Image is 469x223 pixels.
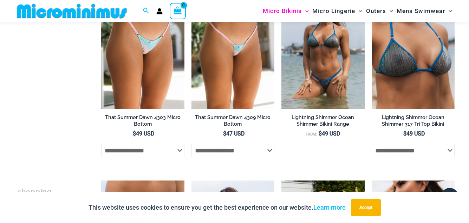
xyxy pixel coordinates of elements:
[191,114,274,130] a: That Summer Dawn 4309 Micro Bottom
[14,3,130,19] img: MM SHOP LOGO FLAT
[263,2,302,20] span: Micro Bikinis
[18,23,81,164] iframe: TrustedSite Certified
[89,202,346,213] p: This website uses cookies to ensure you get the best experience on our website.
[18,187,52,196] span: shopping
[101,114,184,127] h2: That Summer Dawn 4303 Micro Bottom
[101,114,184,130] a: That Summer Dawn 4303 Micro Bottom
[366,2,386,20] span: Outers
[306,132,317,137] span: From:
[364,2,395,20] a: OutersMenu ToggleMenu Toggle
[133,130,154,137] bdi: 49 USD
[372,114,455,130] a: Lightning Shimmer Ocean Shimmer 317 Tri Top Bikini
[311,2,364,20] a: Micro LingerieMenu ToggleMenu Toggle
[355,2,362,20] span: Menu Toggle
[445,2,452,20] span: Menu Toggle
[143,7,149,15] a: Search icon link
[319,130,322,137] span: $
[403,130,406,137] span: $
[223,130,226,137] span: $
[397,2,445,20] span: Mens Swimwear
[156,8,163,14] a: Account icon link
[372,114,455,127] h2: Lightning Shimmer Ocean Shimmer 317 Tri Top Bikini
[319,130,340,137] bdi: 49 USD
[261,2,311,20] a: Micro BikinisMenu ToggleMenu Toggle
[403,130,425,137] bdi: 49 USD
[386,2,393,20] span: Menu Toggle
[351,199,381,216] button: Accept
[170,3,186,19] a: View Shopping Cart, empty
[260,1,455,21] nav: Site Navigation
[395,2,454,20] a: Mens SwimwearMenu ToggleMenu Toggle
[133,130,136,137] span: $
[302,2,309,20] span: Menu Toggle
[281,114,364,130] a: Lightning Shimmer Ocean Shimmer Bikini Range
[313,204,346,211] a: Learn more
[223,130,245,137] bdi: 47 USD
[281,114,364,127] h2: Lightning Shimmer Ocean Shimmer Bikini Range
[312,2,355,20] span: Micro Lingerie
[191,114,274,127] h2: That Summer Dawn 4309 Micro Bottom
[18,185,55,221] h3: Micro Bikinis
